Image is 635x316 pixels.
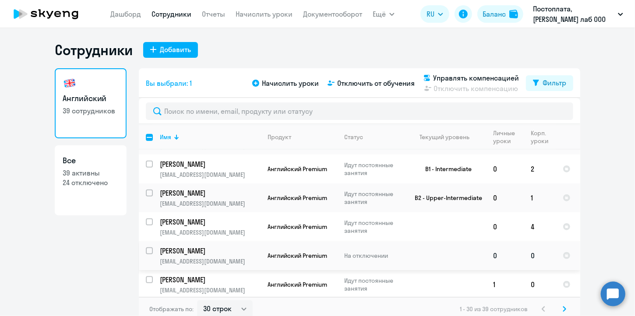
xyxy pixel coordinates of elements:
td: B1 - Intermediate [405,154,486,183]
td: 0 [486,154,524,183]
td: 4 [524,212,556,241]
div: Добавить [160,44,191,55]
p: 39 активны [63,168,119,178]
td: 0 [524,241,556,270]
div: Имя [160,133,260,141]
img: english [63,76,77,90]
p: [PERSON_NAME] [160,217,259,227]
a: Английский39 сотрудников [55,68,127,138]
div: Имя [160,133,171,141]
button: Балансbalance [477,5,523,23]
span: Английский Premium [268,252,327,260]
div: Корп. уроки [531,129,555,145]
span: Отключить от обучения [337,78,415,88]
td: B2 - Upper-Intermediate [405,183,486,212]
a: Отчеты [202,10,225,18]
p: [EMAIL_ADDRESS][DOMAIN_NAME] [160,200,260,207]
div: Текущий уровень [420,133,470,141]
p: На отключении [344,252,404,260]
span: Управлять компенсацией [433,73,519,83]
a: Все39 активны24 отключено [55,145,127,215]
p: Постоплата, [PERSON_NAME] лаб ООО [533,4,614,25]
span: Начислить уроки [262,78,319,88]
div: Корп. уроки [531,129,548,145]
button: RU [420,5,449,23]
p: 24 отключено [63,178,119,187]
span: 1 - 30 из 39 сотрудников [460,305,528,313]
a: Дашборд [110,10,141,18]
div: Фильтр [543,77,566,88]
td: 2 [524,154,556,183]
p: [EMAIL_ADDRESS][DOMAIN_NAME] [160,257,260,265]
span: Ещё [373,9,386,19]
p: [PERSON_NAME] [160,159,259,169]
span: Отображать по: [149,305,194,313]
p: [PERSON_NAME] [160,188,259,198]
div: Личные уроки [493,129,523,145]
span: Английский Premium [268,281,327,288]
h3: Английский [63,93,119,104]
td: 0 [486,241,524,270]
p: 39 сотрудников [63,106,119,116]
span: Английский Premium [268,165,327,173]
div: Статус [344,133,404,141]
a: [PERSON_NAME] [160,217,260,227]
p: Идут постоянные занятия [344,277,404,292]
h1: Сотрудники [55,41,133,59]
a: Сотрудники [152,10,191,18]
a: Начислить уроки [236,10,293,18]
a: [PERSON_NAME] [160,275,260,284]
div: Продукт [268,133,337,141]
td: 0 [486,183,524,212]
a: [PERSON_NAME] [160,246,260,256]
button: Фильтр [526,75,573,91]
img: balance [509,10,518,18]
button: Постоплата, [PERSON_NAME] лаб ООО [529,4,628,25]
td: 1 [524,183,556,212]
p: [EMAIL_ADDRESS][DOMAIN_NAME] [160,228,260,236]
span: Вы выбрали: 1 [146,78,192,88]
div: Продукт [268,133,291,141]
div: Баланс [483,9,506,19]
div: Текущий уровень [412,133,486,141]
p: Идут постоянные занятия [344,219,404,235]
p: [EMAIL_ADDRESS][DOMAIN_NAME] [160,286,260,294]
button: Добавить [143,42,198,58]
p: [EMAIL_ADDRESS][DOMAIN_NAME] [160,171,260,179]
span: Английский Premium [268,223,327,231]
p: [PERSON_NAME] [160,275,259,284]
a: [PERSON_NAME] [160,188,260,198]
div: Личные уроки [493,129,515,145]
input: Поиск по имени, email, продукту или статусу [146,102,573,120]
p: [PERSON_NAME] [160,246,259,256]
div: Статус [344,133,363,141]
td: 1 [486,270,524,299]
span: Английский Premium [268,194,327,202]
h3: Все [63,155,119,166]
span: RU [427,9,434,19]
a: [PERSON_NAME] [160,159,260,169]
td: 0 [486,212,524,241]
a: Документооборот [303,10,362,18]
p: Идут постоянные занятия [344,161,404,177]
button: Ещё [373,5,395,23]
td: 0 [524,270,556,299]
p: Идут постоянные занятия [344,190,404,206]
